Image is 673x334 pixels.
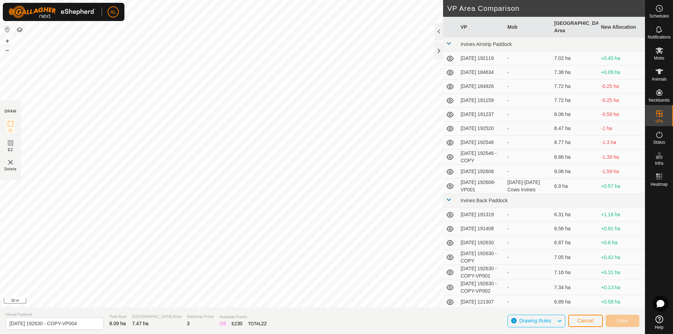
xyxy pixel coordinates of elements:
[458,136,505,150] td: [DATE] 192546
[132,321,149,326] span: 7.47 ha
[655,325,664,329] span: Help
[508,225,549,232] div: -
[598,165,645,179] td: -1.59 ha
[15,26,24,34] button: Map Layers
[598,236,645,250] td: +0.6 ha
[458,236,505,250] td: [DATE] 192630
[508,254,549,261] div: -
[229,298,249,305] a: Contact Us
[654,56,664,60] span: Mobs
[598,222,645,236] td: +0.91 ha
[598,295,645,309] td: +0.58 ha
[598,108,645,122] td: -0.59 ha
[551,250,598,265] td: 7.05 ha
[8,6,96,18] img: Gallagher Logo
[551,122,598,136] td: 8.47 ha
[219,320,226,327] div: IZ
[577,318,594,323] span: Cancel
[458,295,505,309] td: [DATE] 121307
[551,208,598,222] td: 6.31 ha
[9,128,13,133] span: IZ
[458,122,505,136] td: [DATE] 192520
[187,314,214,320] span: Watering Points
[653,140,665,144] span: Status
[458,66,505,80] td: [DATE] 184634
[223,321,226,326] span: 6
[519,318,551,323] span: Drawing Rules
[3,46,12,54] button: –
[551,222,598,236] td: 6.56 ha
[598,136,645,150] td: -1.3 ha
[458,250,505,265] td: [DATE] 192630 - COPY
[551,265,598,280] td: 7.16 ha
[248,320,267,327] div: TOTAL
[458,179,505,194] td: [DATE] 192608-VP001
[551,108,598,122] td: 8.06 ha
[508,83,549,90] div: -
[110,8,116,16] span: AL
[505,17,552,38] th: Mob
[458,17,505,38] th: VP
[194,298,220,305] a: Privacy Policy
[261,321,267,326] span: 22
[219,314,267,320] span: Available Points
[6,158,15,166] img: VP
[598,80,645,94] td: -0.25 ha
[508,179,549,193] div: [DATE]-[DATE] Cows Irvines
[3,25,12,34] button: Reset Map
[598,280,645,295] td: +0.13 ha
[551,150,598,165] td: 8.86 ha
[458,80,505,94] td: [DATE] 184926
[109,314,127,320] span: Total Area
[598,208,645,222] td: +1.16 ha
[551,179,598,194] td: 6.9 ha
[508,154,549,161] div: -
[568,315,603,327] button: Cancel
[652,77,667,81] span: Animals
[651,182,668,186] span: Heatmap
[551,136,598,150] td: 8.77 ha
[458,265,505,280] td: [DATE] 192630 - COPY-VP001
[598,250,645,265] td: +0.42 ha
[508,168,549,175] div: -
[508,298,549,306] div: -
[606,315,639,327] button: Save
[461,41,512,47] span: Irvines Airstrip Paddock
[5,109,16,114] div: DRAW
[508,55,549,62] div: -
[132,314,181,320] span: [GEOGRAPHIC_DATA] Area
[648,35,671,39] span: Notifications
[551,17,598,38] th: [GEOGRAPHIC_DATA] Area
[508,284,549,291] div: -
[655,161,663,165] span: Infra
[551,80,598,94] td: 7.72 ha
[461,198,508,203] span: Irvines Back Paddock
[458,52,505,66] td: [DATE] 192119
[551,236,598,250] td: 6.87 ha
[508,269,549,276] div: -
[508,125,549,132] div: -
[5,166,17,172] span: Delete
[508,69,549,76] div: -
[598,122,645,136] td: -1 ha
[508,97,549,104] div: -
[109,321,126,326] span: 8.09 ha
[598,66,645,80] td: +0.09 ha
[598,265,645,280] td: +0.31 ha
[237,321,243,326] span: 30
[458,108,505,122] td: [DATE] 191237
[232,320,243,327] div: EZ
[8,147,13,152] span: EZ
[187,321,190,326] span: 3
[645,313,673,332] a: Help
[617,318,628,323] span: Save
[458,222,505,236] td: [DATE] 191408
[655,119,663,123] span: VPs
[551,165,598,179] td: 9.06 ha
[598,150,645,165] td: -1.39 ha
[3,37,12,45] button: +
[6,312,104,318] span: Virtual Paddock
[458,280,505,295] td: [DATE] 192630 - COPY-VP002
[598,52,645,66] td: +0.45 ha
[508,111,549,118] div: -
